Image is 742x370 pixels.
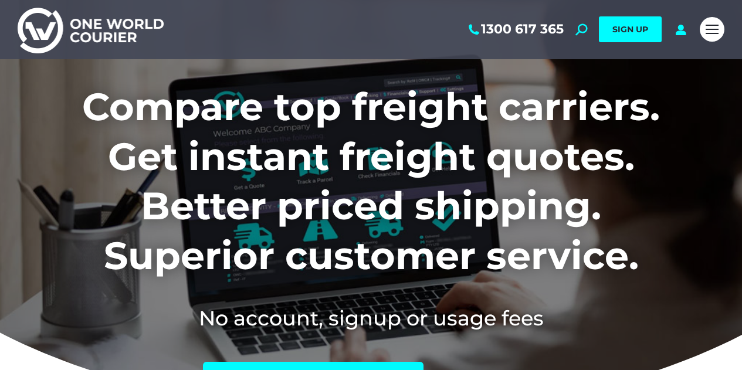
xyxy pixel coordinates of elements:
img: One World Courier [18,6,164,53]
a: SIGN UP [599,16,662,42]
h1: Compare top freight carriers. Get instant freight quotes. Better priced shipping. Superior custom... [18,82,724,280]
a: 1300 617 365 [466,22,564,37]
a: Mobile menu icon [700,17,724,42]
span: SIGN UP [612,24,648,35]
h2: No account, signup or usage fees [18,304,724,332]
